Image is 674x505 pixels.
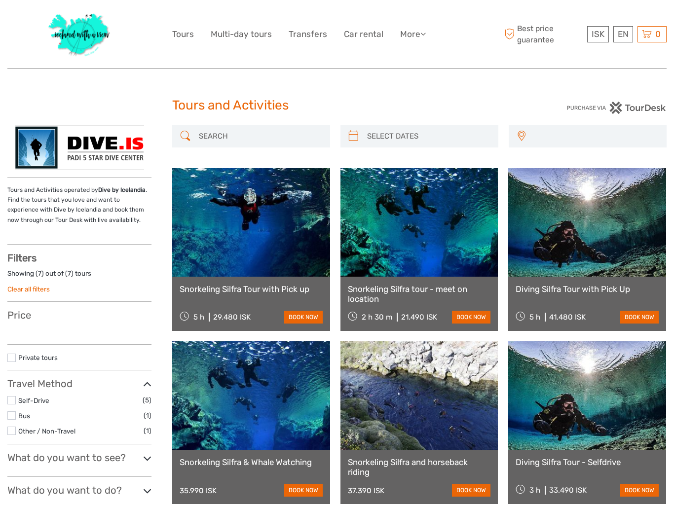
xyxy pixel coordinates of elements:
a: book now [620,311,659,324]
input: SEARCH [195,128,325,145]
a: Car rental [344,27,383,41]
strong: Dive by Icelandia [98,186,146,193]
a: book now [284,311,323,324]
a: Transfers [289,27,327,41]
a: Clear all filters [7,285,50,293]
span: 2 h 30 m [362,313,392,322]
h1: Tours and Activities [172,98,502,113]
div: 21.490 ISK [401,313,437,322]
a: book now [452,484,490,497]
div: 29.480 ISK [213,313,251,322]
p: Tours and Activities operated by . Find the tours that you love and want to experience with Dive ... [7,185,151,225]
span: ISK [592,29,604,39]
span: (1) [144,425,151,436]
a: Diving Silfra Tour - Selfdrive [516,457,659,467]
a: More [400,27,426,41]
span: Best price guarantee [502,23,585,45]
span: 5 h [529,313,540,322]
img: 12-37-4745f24c-cbd9-49b3-be9a-5377b64aa089_logo_thumbnail.png [15,125,144,170]
div: Showing ( ) out of ( ) tours [7,269,151,284]
img: PurchaseViaTourDesk.png [566,102,667,114]
div: 41.480 ISK [549,313,586,322]
label: 7 [38,269,41,278]
h3: What do you want to do? [7,484,151,496]
img: 1077-ca632067-b948-436b-9c7a-efe9894e108b_logo_big.jpg [43,7,115,61]
a: Multi-day tours [211,27,272,41]
a: Private tours [18,354,58,361]
a: Snorkeling Silfra Tour with Pick up [180,284,323,294]
label: 7 [68,269,71,278]
h3: What do you want to see? [7,452,151,464]
div: 37.390 ISK [348,486,384,495]
a: book now [620,484,659,497]
div: EN [613,26,633,42]
a: Diving Silfra Tour with Pick Up [516,284,659,294]
a: Snorkeling Silfra & Whale Watching [180,457,323,467]
strong: Filters [7,252,37,264]
a: Tours [172,27,194,41]
span: (1) [144,410,151,421]
a: Snorkeling Silfra tour - meet on location [348,284,491,304]
a: book now [284,484,323,497]
h3: Price [7,309,151,321]
a: book now [452,311,490,324]
span: 3 h [529,486,540,495]
input: SELECT DATES [363,128,493,145]
a: Self-Drive [18,397,49,404]
div: 35.990 ISK [180,486,217,495]
a: Bus [18,412,30,420]
span: (5) [143,395,151,406]
a: Snorkeling Silfra and horseback riding [348,457,491,477]
span: 0 [654,29,662,39]
a: Other / Non-Travel [18,427,75,435]
span: 5 h [193,313,204,322]
div: 33.490 ISK [549,486,587,495]
h3: Travel Method [7,378,151,390]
